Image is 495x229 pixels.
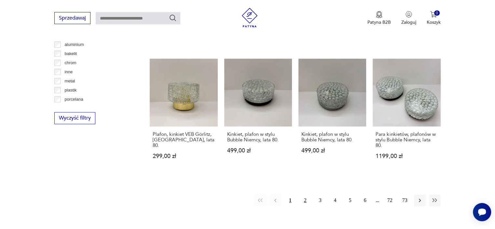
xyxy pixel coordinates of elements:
button: 2 [299,194,311,206]
h3: Plafon, kinkiet VEB Görlitz, [GEOGRAPHIC_DATA], lata 80. [153,132,214,148]
p: Patyna B2B [367,19,391,25]
img: Ikona koszyka [430,11,437,18]
p: bakelit [65,50,77,57]
p: Zaloguj [401,19,416,25]
p: Koszyk [427,19,441,25]
button: 0Koszyk [427,11,441,25]
p: porcelit [65,105,78,112]
button: Szukaj [169,14,177,22]
img: Ikona medalu [376,11,382,18]
p: chrom [65,59,76,66]
iframe: Smartsupp widget button [473,203,491,221]
button: 5 [344,194,356,206]
a: Kinkiet, plafon w stylu Bubble Niemcy, lata 80.Kinkiet, plafon w stylu Bubble Niemcy, lata 80.499... [224,59,292,172]
a: Ikona medaluPatyna B2B [367,11,391,25]
p: inne [65,68,73,76]
p: 1199,00 zł [376,153,437,159]
button: 6 [359,194,371,206]
p: aluminium [65,41,84,48]
a: Kinkiet, plafon w stylu Bubble Niemcy, lata 80.Kinkiet, plafon w stylu Bubble Niemcy, lata 80.499... [298,59,366,172]
img: Ikonka użytkownika [406,11,412,18]
h3: Kinkiet, plafon w stylu Bubble Niemcy, lata 80. [227,132,289,143]
button: 72 [384,194,396,206]
p: 499,00 zł [227,148,289,153]
div: 0 [434,10,440,16]
button: 73 [399,194,411,206]
button: 1 [284,194,296,206]
button: Patyna B2B [367,11,391,25]
p: 299,00 zł [153,153,214,159]
a: Para kinkietów, plafonów w stylu Bubble Niemcy, lata 80.Para kinkietów, plafonów w stylu Bubble N... [373,59,440,172]
a: Sprzedawaj [54,16,90,21]
button: Wyczyść filtry [54,112,95,124]
p: 499,00 zł [301,148,363,153]
button: Sprzedawaj [54,12,90,24]
p: plastik [65,87,77,94]
img: Patyna - sklep z meblami i dekoracjami vintage [240,8,259,27]
button: 3 [314,194,326,206]
h3: Para kinkietów, plafonów w stylu Bubble Niemcy, lata 80. [376,132,437,148]
button: 4 [329,194,341,206]
h3: Kinkiet, plafon w stylu Bubble Niemcy, lata 80. [301,132,363,143]
a: Plafon, kinkiet VEB Görlitz, Niemcy, lata 80.Plafon, kinkiet VEB Görlitz, [GEOGRAPHIC_DATA], lata... [150,59,217,172]
p: porcelana [65,96,83,103]
p: metal [65,78,75,85]
button: Zaloguj [401,11,416,25]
